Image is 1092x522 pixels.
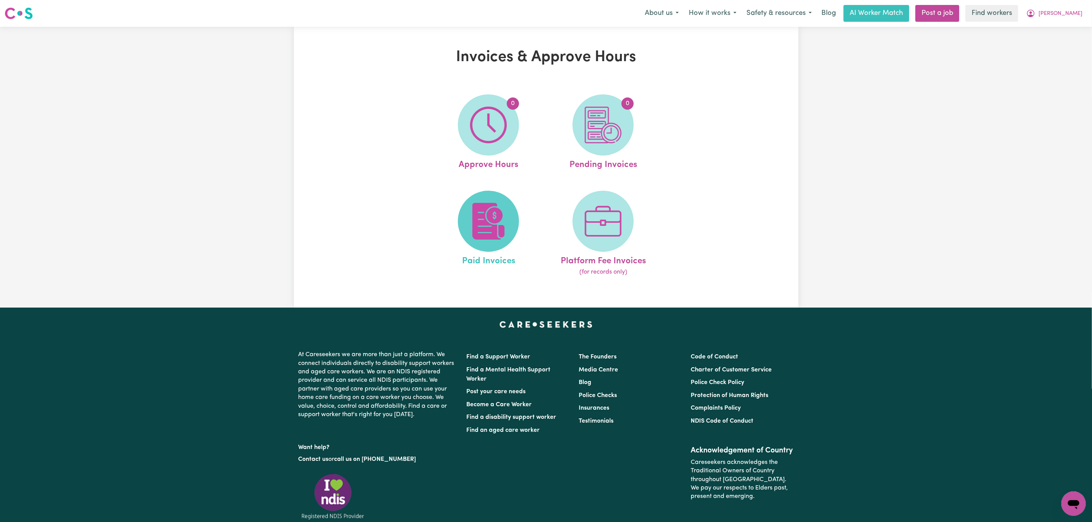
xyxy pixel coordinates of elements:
a: Code of Conduct [691,354,738,360]
button: My Account [1021,5,1087,21]
span: 0 [507,97,519,110]
a: call us on [PHONE_NUMBER] [334,456,416,462]
p: or [299,452,458,467]
a: The Founders [579,354,617,360]
a: Blog [579,379,591,386]
span: [PERSON_NAME] [1038,10,1082,18]
span: Approve Hours [459,156,518,172]
iframe: Button to launch messaging window, conversation in progress [1061,491,1086,516]
a: NDIS Code of Conduct [691,418,753,424]
p: Careseekers acknowledges the Traditional Owners of Country throughout [GEOGRAPHIC_DATA]. We pay o... [691,455,793,504]
img: Careseekers logo [5,6,33,20]
a: Police Check Policy [691,379,744,386]
a: Find a Mental Health Support Worker [467,367,551,382]
a: Find a disability support worker [467,414,557,420]
a: Platform Fee Invoices(for records only) [548,191,658,277]
span: (for records only) [579,267,627,277]
a: Media Centre [579,367,618,373]
p: Want help? [299,440,458,452]
a: Approve Hours [433,94,544,172]
span: Paid Invoices [462,252,515,268]
a: Find workers [965,5,1018,22]
a: Charter of Customer Service [691,367,772,373]
h1: Invoices & Approve Hours [383,48,710,66]
span: 0 [621,97,634,110]
a: Protection of Human Rights [691,392,768,399]
a: Complaints Policy [691,405,741,411]
button: About us [640,5,684,21]
a: Find an aged care worker [467,427,540,433]
button: How it works [684,5,742,21]
a: Find a Support Worker [467,354,531,360]
img: Registered NDIS provider [299,473,367,520]
a: Insurances [579,405,609,411]
a: Pending Invoices [548,94,658,172]
a: Careseekers logo [5,5,33,22]
h2: Acknowledgement of Country [691,446,793,455]
a: Testimonials [579,418,613,424]
span: Pending Invoices [570,156,637,172]
a: Careseekers home page [500,321,592,327]
a: Post your care needs [467,389,526,395]
a: Become a Care Worker [467,402,532,408]
span: Platform Fee Invoices [561,252,646,268]
button: Safety & resources [742,5,817,21]
a: Post a job [915,5,959,22]
a: Blog [817,5,840,22]
a: Paid Invoices [433,191,544,277]
a: AI Worker Match [844,5,909,22]
p: At Careseekers we are more than just a platform. We connect individuals directly to disability su... [299,347,458,422]
a: Contact us [299,456,329,462]
a: Police Checks [579,392,617,399]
